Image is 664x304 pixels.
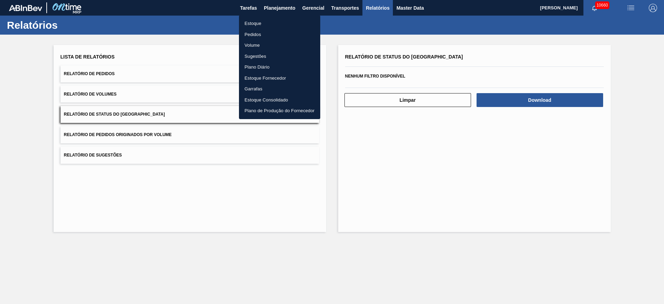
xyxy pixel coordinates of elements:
a: Sugestões [239,51,320,62]
a: Plano de Produção do Fornecedor [239,105,320,116]
a: Estoque Fornecedor [239,73,320,84]
a: Estoque Consolidado [239,95,320,106]
a: Estoque [239,18,320,29]
a: Plano Diário [239,62,320,73]
a: Pedidos [239,29,320,40]
a: Volume [239,40,320,51]
a: Garrafas [239,83,320,95]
